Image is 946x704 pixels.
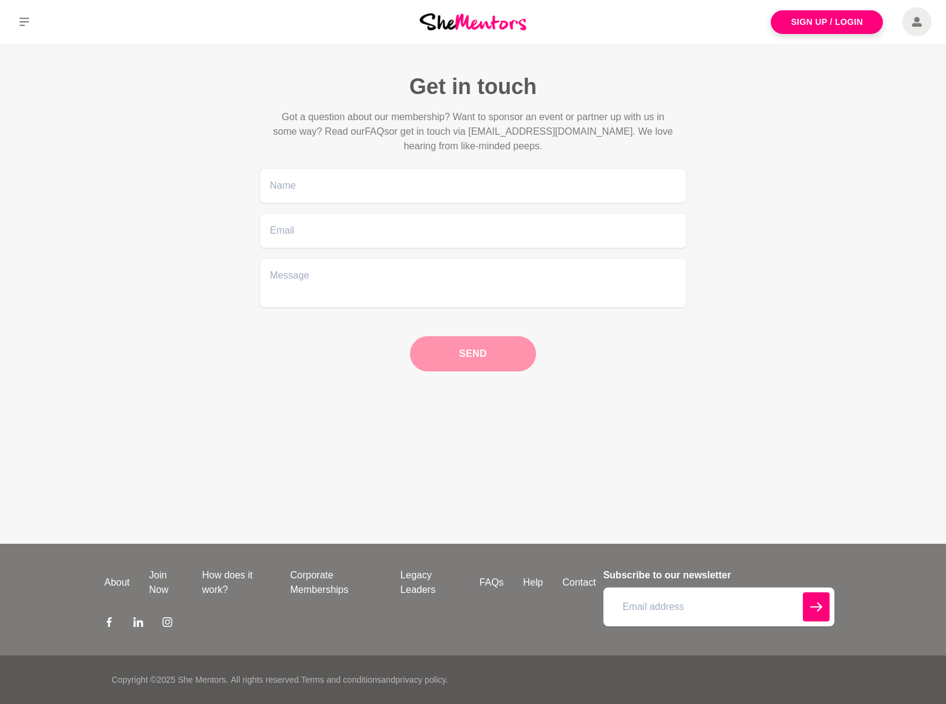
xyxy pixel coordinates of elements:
[269,110,677,154] p: Got a question about our membership? Want to sponsor an event or partner up with us in some way? ...
[280,568,391,597] a: Corporate Memberships
[260,213,686,248] input: Email
[603,568,834,583] h4: Subscribe to our newsletter
[112,674,228,686] p: Copyright © 2025 She Mentors .
[104,617,114,631] a: Facebook
[95,575,139,590] a: About
[771,10,883,34] a: Sign Up / Login
[603,587,834,626] input: Email address
[514,575,553,590] a: Help
[395,675,446,685] a: privacy policy
[364,126,389,137] span: FAQs
[133,617,143,631] a: LinkedIn
[260,73,686,100] h1: Get in touch
[553,575,606,590] a: Contact
[420,13,526,30] img: She Mentors Logo
[192,568,280,597] a: How does it work?
[260,168,686,203] input: Name
[163,617,172,631] a: Instagram
[391,568,469,597] a: Legacy Leaders
[230,674,448,686] p: All rights reserved. and .
[139,568,192,597] a: Join Now
[301,675,381,685] a: Terms and conditions
[470,575,514,590] a: FAQs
